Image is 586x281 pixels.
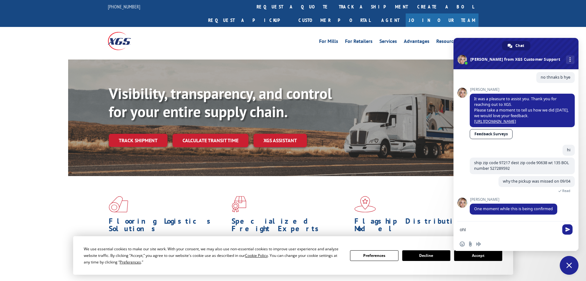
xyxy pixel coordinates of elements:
a: For Retailers [345,39,373,46]
span: As an industry carrier of choice, XGS has brought innovation and dedication to flooring logistics... [109,236,227,258]
span: no thnaks b hye [541,75,570,80]
span: Read [562,189,570,193]
span: Preferences [120,259,141,265]
img: xgs-icon-focused-on-flooring-red [232,196,246,212]
span: One moment while this is being confirmed [474,206,553,211]
span: ship zip code 97217 dest zip code 90638 wt 135 BOL number 527289592 [474,160,569,171]
img: xgs-icon-flagship-distribution-model-red [354,196,376,212]
span: why the pickup was missed on 09/04 [503,179,570,184]
span: Our agile distribution network gives you nationwide inventory management on demand. [354,236,469,250]
a: Track shipment [109,134,168,147]
button: Decline [402,250,450,261]
span: hi [567,147,570,153]
a: XGS ASSISTANT [253,134,307,147]
div: We use essential cookies to make our site work. With your consent, we may also use non-essential ... [84,246,343,265]
h1: Flooring Logistics Solutions [109,217,227,236]
textarea: Compose your message... [460,221,560,237]
a: [URL][DOMAIN_NAME] [474,119,516,124]
a: Close chat [560,256,578,275]
span: Insert an emoji [460,242,465,247]
span: Cookie Policy [245,253,268,258]
h1: Flagship Distribution Model [354,217,473,236]
a: Join Our Team [406,13,478,27]
a: For Mills [319,39,338,46]
span: It was a pleasure to assist you. Thank you for reaching out to XGS. Please take a moment to tell ... [474,96,568,124]
span: Send [562,224,573,235]
a: Calculate transit time [173,134,248,147]
span: [PERSON_NAME] [470,87,575,92]
span: Send a file [468,242,473,247]
a: Services [379,39,397,46]
a: Customer Portal [294,13,375,27]
span: [PERSON_NAME] [470,197,557,202]
p: From 123 overlength loads to delicate cargo, our experienced staff knows the best way to move you... [232,236,350,263]
span: Chat [515,41,524,50]
img: xgs-icon-total-supply-chain-intelligence-red [109,196,128,212]
a: Advantages [404,39,429,46]
a: Feedback Surveys [470,129,513,139]
b: Visibility, transparency, and control for your entire supply chain. [109,84,332,121]
a: Request a pickup [203,13,294,27]
span: Audio message [476,242,481,247]
a: [PHONE_NUMBER] [108,3,140,10]
div: Cookie Consent Prompt [73,236,513,275]
h1: Specialized Freight Experts [232,217,350,236]
button: Preferences [350,250,398,261]
a: Resources [436,39,458,46]
a: Chat [502,41,530,50]
a: Agent [375,13,406,27]
button: Accept [454,250,502,261]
